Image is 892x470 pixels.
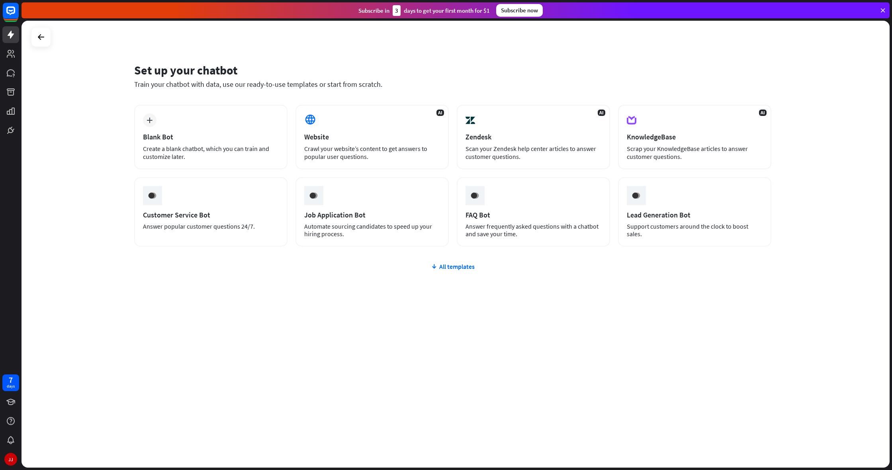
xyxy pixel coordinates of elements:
[393,5,401,16] div: 3
[496,4,543,17] div: Subscribe now
[9,376,13,384] div: 7
[2,374,19,391] a: 7 days
[358,5,490,16] div: Subscribe in days to get your first month for $1
[4,453,17,466] div: JJ
[7,384,15,389] div: days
